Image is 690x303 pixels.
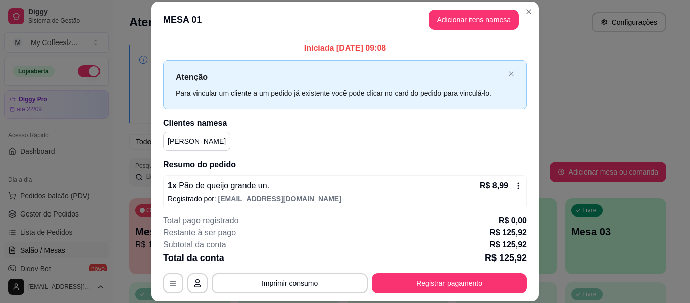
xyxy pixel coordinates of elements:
header: MESA 01 [151,2,539,38]
p: R$ 125,92 [485,251,527,265]
span: [EMAIL_ADDRESS][DOMAIN_NAME] [218,195,341,203]
button: Close [521,4,537,20]
p: R$ 0,00 [499,214,527,227]
button: Imprimir consumo [212,273,368,293]
div: Para vincular um cliente a um pedido já existente você pode clicar no card do pedido para vinculá... [176,88,504,99]
h2: Clientes na mesa [163,117,527,129]
h2: Resumo do pedido [163,159,527,171]
p: Subtotal da conta [163,239,226,251]
p: R$ 125,92 [489,239,527,251]
p: Restante à ser pago [163,227,236,239]
p: R$ 8,99 [480,180,508,192]
p: Atenção [176,71,504,83]
button: close [508,71,514,77]
span: Pão de queijo grande un. [177,181,269,190]
button: Adicionar itens namesa [429,10,519,30]
button: Registrar pagamento [372,273,527,293]
p: Iniciada [DATE] 09:08 [163,42,527,54]
p: Total da conta [163,251,224,265]
p: Registrado por: [168,194,522,204]
p: Total pago registrado [163,214,238,227]
p: 1 x [168,180,269,192]
p: R$ 125,92 [489,227,527,239]
p: [PERSON_NAME] [168,136,226,146]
